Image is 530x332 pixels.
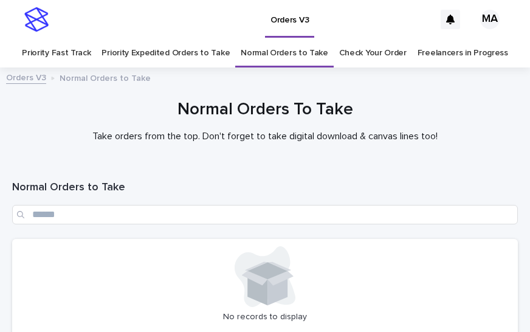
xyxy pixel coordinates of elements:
a: Freelancers in Progress [418,39,508,67]
input: Search [12,205,518,224]
p: Normal Orders to Take [60,71,151,84]
img: stacker-logo-s-only.png [24,7,49,32]
a: Normal Orders to Take [241,39,328,67]
p: No records to display [19,312,511,322]
p: Take orders from the top. Don't forget to take digital download & canvas lines too! [22,131,508,142]
a: Priority Expedited Orders to Take [102,39,230,67]
a: Check Your Order [339,39,407,67]
div: MA [480,10,500,29]
h1: Normal Orders To Take [12,99,518,121]
a: Priority Fast Track [22,39,91,67]
a: Orders V3 [6,70,46,84]
h1: Normal Orders to Take [12,181,518,195]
